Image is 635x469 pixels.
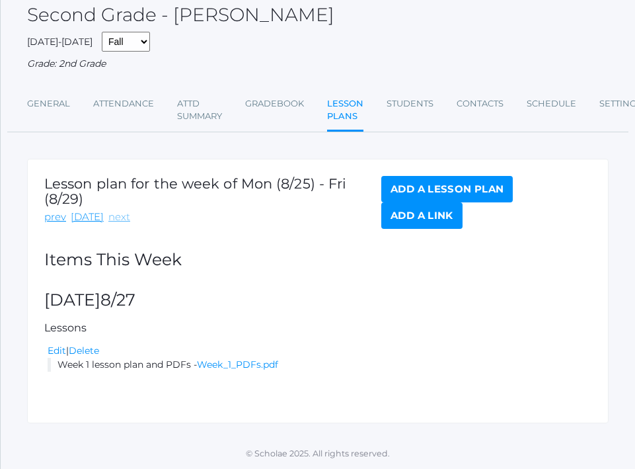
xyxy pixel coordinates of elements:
[27,36,93,48] span: [DATE]-[DATE]
[44,251,591,269] h2: Items This Week
[381,202,463,229] a: Add a Link
[245,91,304,117] a: Gradebook
[177,91,222,130] a: Attd Summary
[44,176,381,206] h1: Lesson plan for the week of Mon (8/25) - Fri (8/29)
[197,359,278,370] a: Week_1_PDFs.pdf
[48,358,591,372] li: Week 1 lesson plan and PDFs -
[457,91,504,117] a: Contacts
[44,210,66,225] a: prev
[93,91,154,117] a: Attendance
[48,344,591,358] div: |
[44,322,591,334] h5: Lessons
[381,176,513,202] a: Add a Lesson Plan
[71,210,104,225] a: [DATE]
[27,57,609,71] div: Grade: 2nd Grade
[527,91,576,117] a: Schedule
[1,448,635,460] p: © Scholae 2025. All rights reserved.
[387,91,433,117] a: Students
[108,210,130,225] a: next
[44,291,591,310] h2: [DATE]
[27,91,70,117] a: General
[327,91,363,132] a: Lesson Plans
[100,290,135,310] span: 8/27
[48,345,66,357] a: Edit
[69,345,99,357] a: Delete
[27,5,334,25] h2: Second Grade - [PERSON_NAME]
